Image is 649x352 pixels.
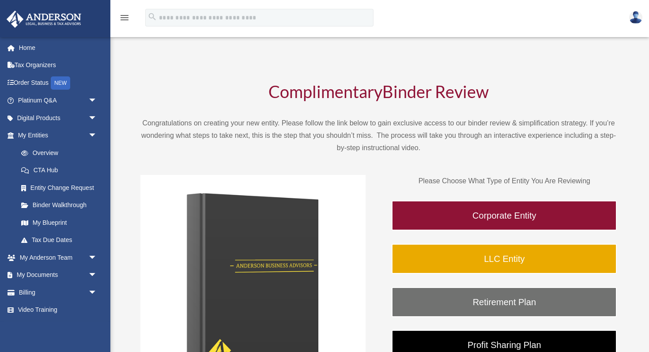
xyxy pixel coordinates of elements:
a: Overview [12,144,110,162]
a: Binder Walkthrough [12,197,106,214]
img: User Pic [629,11,642,24]
a: My Entitiesarrow_drop_down [6,127,110,144]
a: menu [119,15,130,23]
img: Anderson Advisors Platinum Portal [4,11,84,28]
p: Congratulations on creating your new entity. Please follow the link below to gain exclusive acces... [140,117,617,154]
a: Digital Productsarrow_drop_down [6,109,110,127]
a: Corporate Entity [392,201,617,231]
span: arrow_drop_down [88,92,106,110]
span: arrow_drop_down [88,127,106,145]
i: search [147,12,157,22]
div: NEW [51,76,70,90]
i: menu [119,12,130,23]
a: Platinum Q&Aarrow_drop_down [6,92,110,110]
a: LLC Entity [392,244,617,274]
span: Binder Review [382,81,489,102]
a: CTA Hub [12,162,110,179]
a: Tax Due Dates [12,231,110,249]
a: Billingarrow_drop_down [6,284,110,301]
span: arrow_drop_down [88,266,106,284]
span: arrow_drop_down [88,249,106,267]
a: Entity Change Request [12,179,110,197]
span: arrow_drop_down [88,284,106,302]
a: Home [6,39,110,57]
a: Order StatusNEW [6,74,110,92]
a: Tax Organizers [6,57,110,74]
p: Please Choose What Type of Entity You Are Reviewing [392,175,617,187]
a: My Blueprint [12,214,110,231]
a: Retirement Plan [392,287,617,317]
a: Video Training [6,301,110,319]
span: Complimentary [268,81,382,102]
a: My Documentsarrow_drop_down [6,266,110,284]
a: My Anderson Teamarrow_drop_down [6,249,110,266]
span: arrow_drop_down [88,109,106,127]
